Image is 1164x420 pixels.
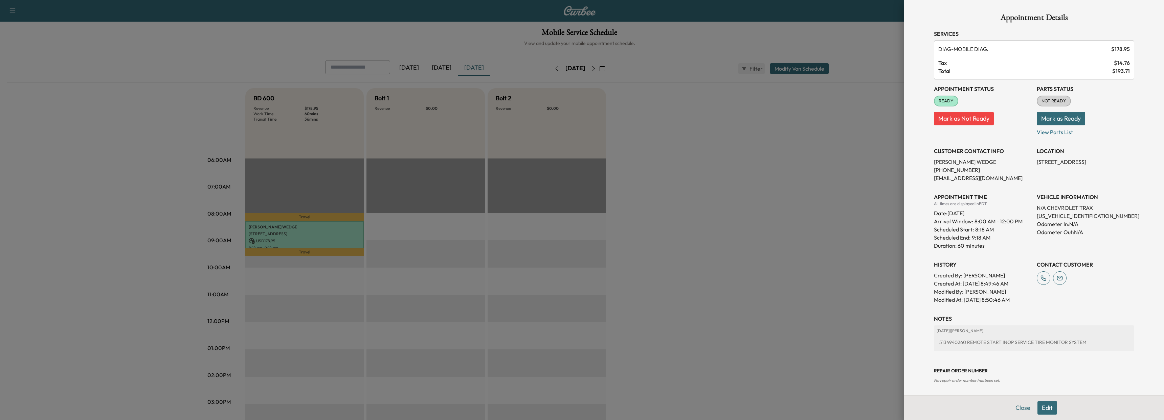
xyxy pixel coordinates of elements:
h3: LOCATION [1037,147,1134,155]
p: 9:18 AM [972,233,990,242]
span: $ 193.71 [1112,67,1130,75]
span: MOBILE DIAG. [938,45,1109,53]
p: Created By : [PERSON_NAME] [934,271,1031,279]
h3: APPOINTMENT TIME [934,193,1031,201]
h3: History [934,261,1031,269]
p: [US_VEHICLE_IDENTIFICATION_NUMBER] [1037,212,1134,220]
h3: CONTACT CUSTOMER [1037,261,1134,269]
span: 8:00 AM - 12:00 PM [975,217,1023,225]
span: $ 14.76 [1114,59,1130,67]
h3: VEHICLE INFORMATION [1037,193,1134,201]
div: All times are displayed in EDT [934,201,1031,206]
p: [EMAIL_ADDRESS][DOMAIN_NAME] [934,174,1031,182]
p: Created At : [DATE] 8:49:46 AM [934,279,1031,288]
p: [DATE] | [PERSON_NAME] [937,328,1132,333]
button: Close [1011,401,1035,415]
p: N/A CHEVROLET TRAX [1037,204,1134,212]
span: Tax [938,59,1114,67]
p: [STREET_ADDRESS] [1037,158,1134,166]
div: 5134940260 REMOTE START INOP SERVICE TIRE MONITOR SYSTEM [937,336,1132,348]
span: $ 178.95 [1111,45,1130,53]
p: Odometer In: N/A [1037,220,1134,228]
span: READY [935,98,958,104]
div: Date: [DATE] [934,206,1031,217]
h3: CUSTOMER CONTACT INFO [934,147,1031,155]
button: Mark as Not Ready [934,112,994,125]
h1: Appointment Details [934,14,1134,24]
h3: NOTES [934,315,1134,323]
p: 8:18 AM [975,225,994,233]
p: [PHONE_NUMBER] [934,166,1031,174]
p: View Parts List [1037,125,1134,136]
p: Scheduled Start: [934,225,974,233]
p: Duration: 60 minutes [934,242,1031,250]
h3: Parts Status [1037,85,1134,93]
h3: Repair Order number [934,367,1134,374]
span: No repair order number has been set. [934,378,1000,383]
span: NOT READY [1037,98,1070,104]
p: Modified By : [PERSON_NAME] [934,288,1031,296]
p: [PERSON_NAME] WEDGE [934,158,1031,166]
button: Edit [1037,401,1057,415]
p: Scheduled End: [934,233,970,242]
p: Modified At : [DATE] 8:50:46 AM [934,296,1031,304]
h3: Appointment Status [934,85,1031,93]
button: Mark as Ready [1037,112,1085,125]
p: Arrival Window: [934,217,1031,225]
span: Total [938,67,1112,75]
h3: Services [934,30,1134,38]
p: Odometer Out: N/A [1037,228,1134,236]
